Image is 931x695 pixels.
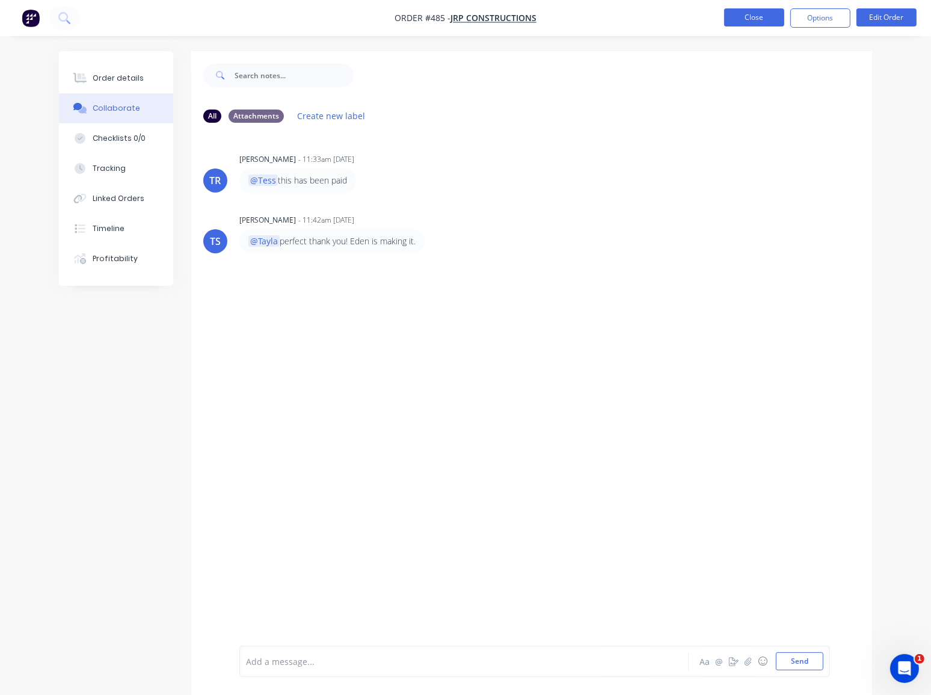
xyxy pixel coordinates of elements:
div: All [203,110,221,123]
div: Profitability [93,253,138,264]
button: Timeline [59,214,173,244]
button: Send [776,652,823,670]
span: @Tayla [248,235,280,247]
button: Edit Order [856,8,917,26]
a: JRP Constructions [450,13,536,24]
button: Order details [59,63,173,93]
button: Options [790,8,850,28]
button: Create new label [291,108,372,124]
button: ☺ [755,654,770,669]
span: 1 [915,654,924,664]
div: - 11:42am [DATE] [298,215,354,226]
span: Order #485 - [395,13,450,24]
button: Collaborate [59,93,173,123]
div: [PERSON_NAME] [239,154,296,165]
div: Timeline [93,223,124,234]
div: - 11:33am [DATE] [298,154,354,165]
div: TS [210,234,221,249]
img: Factory [22,9,40,27]
p: this has been paid [248,175,347,187]
div: Attachments [229,110,284,123]
button: Linked Orders [59,184,173,214]
div: Checklists 0/0 [93,133,146,144]
button: Profitability [59,244,173,274]
div: Order details [93,73,144,84]
button: @ [712,654,727,669]
div: Linked Orders [93,193,144,204]
div: Tracking [93,163,126,174]
button: Aa [698,654,712,669]
div: TR [210,173,221,188]
div: [PERSON_NAME] [239,215,296,226]
p: perfect thank you! Eden is making it. [248,235,416,247]
div: Collaborate [93,103,140,114]
button: Checklists 0/0 [59,123,173,153]
iframe: Intercom live chat [890,654,919,683]
input: Search notes... [235,63,354,87]
button: Tracking [59,153,173,184]
button: Close [724,8,784,26]
span: @Tess [248,175,278,186]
